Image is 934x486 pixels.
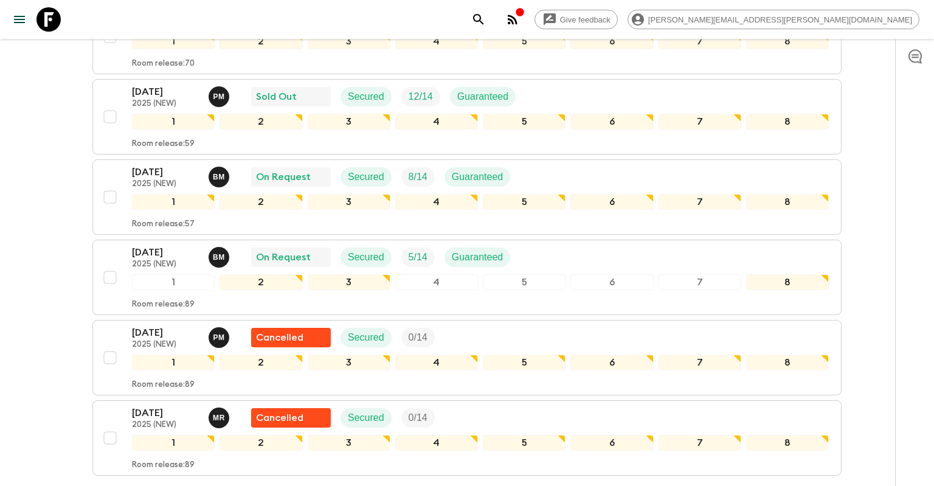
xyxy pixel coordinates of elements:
[132,194,215,210] div: 1
[553,15,617,24] span: Give feedback
[457,89,509,104] p: Guaranteed
[132,260,199,269] p: 2025 (NEW)
[659,274,741,290] div: 7
[570,355,653,370] div: 6
[132,406,199,420] p: [DATE]
[220,33,302,49] div: 2
[483,435,566,451] div: 5
[570,114,653,130] div: 6
[570,274,653,290] div: 6
[395,33,478,49] div: 4
[132,33,215,49] div: 1
[395,114,478,130] div: 4
[251,408,331,428] div: Flash Pack cancellation
[401,408,435,428] div: Trip Fill
[483,355,566,370] div: 5
[213,172,225,182] p: B M
[409,170,427,184] p: 8 / 14
[209,251,232,260] span: Bruno Melo
[401,167,435,187] div: Trip Fill
[409,250,427,265] p: 5 / 14
[308,274,390,290] div: 3
[746,194,829,210] div: 8
[659,194,741,210] div: 7
[483,274,566,290] div: 5
[132,355,215,370] div: 1
[209,408,232,428] button: MR
[659,355,741,370] div: 7
[132,165,199,179] p: [DATE]
[92,159,842,235] button: [DATE]2025 (NEW)Bruno MeloOn RequestSecuredTrip FillGuaranteed12345678Room release:57
[256,330,303,345] p: Cancelled
[132,300,195,310] p: Room release: 89
[256,89,297,104] p: Sold Out
[132,139,195,149] p: Room release: 59
[308,114,390,130] div: 3
[570,435,653,451] div: 6
[401,328,435,347] div: Trip Fill
[132,460,195,470] p: Room release: 89
[220,274,302,290] div: 2
[659,114,741,130] div: 7
[209,411,232,421] span: Mario Rangel
[341,167,392,187] div: Secured
[395,194,478,210] div: 4
[209,327,232,348] button: PM
[209,167,232,187] button: BM
[251,328,331,347] div: Flash Pack cancellation
[659,33,741,49] div: 7
[92,240,842,315] button: [DATE]2025 (NEW)Bruno MeloOn RequestSecuredTrip FillGuaranteed12345678Room release:89
[308,33,390,49] div: 3
[348,89,384,104] p: Secured
[132,59,195,69] p: Room release: 70
[132,85,199,99] p: [DATE]
[132,179,199,189] p: 2025 (NEW)
[534,10,618,29] a: Give feedback
[132,220,195,229] p: Room release: 57
[132,435,215,451] div: 1
[341,328,392,347] div: Secured
[308,435,390,451] div: 3
[746,435,829,451] div: 8
[209,331,232,341] span: Paula Medeiros
[220,194,302,210] div: 2
[746,114,829,130] div: 8
[483,114,566,130] div: 5
[132,114,215,130] div: 1
[256,411,303,425] p: Cancelled
[132,325,199,340] p: [DATE]
[659,435,741,451] div: 7
[746,33,829,49] div: 8
[746,355,829,370] div: 8
[213,92,224,102] p: P M
[341,248,392,267] div: Secured
[213,252,225,262] p: B M
[209,90,232,100] span: Paula Medeiros
[348,330,384,345] p: Secured
[395,355,478,370] div: 4
[746,274,829,290] div: 8
[209,170,232,180] span: Bruno Melo
[401,248,435,267] div: Trip Fill
[409,330,427,345] p: 0 / 14
[395,435,478,451] div: 4
[395,274,478,290] div: 4
[220,114,302,130] div: 2
[628,10,919,29] div: [PERSON_NAME][EMAIL_ADDRESS][PERSON_NAME][DOMAIN_NAME]
[466,7,491,32] button: search adventures
[409,411,427,425] p: 0 / 14
[341,87,392,106] div: Secured
[7,7,32,32] button: menu
[308,355,390,370] div: 3
[92,320,842,395] button: [DATE]2025 (NEW)Paula MedeirosFlash Pack cancellationSecuredTrip Fill12345678Room release:89
[132,340,199,350] p: 2025 (NEW)
[483,194,566,210] div: 5
[220,355,302,370] div: 2
[570,194,653,210] div: 6
[92,400,842,476] button: [DATE]2025 (NEW)Mario RangelFlash Pack cancellationSecuredTrip Fill12345678Room release:89
[132,245,199,260] p: [DATE]
[92,79,842,154] button: [DATE]2025 (NEW)Paula MedeirosSold OutSecuredTrip FillGuaranteed12345678Room release:59
[209,247,232,268] button: BM
[452,170,503,184] p: Guaranteed
[348,170,384,184] p: Secured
